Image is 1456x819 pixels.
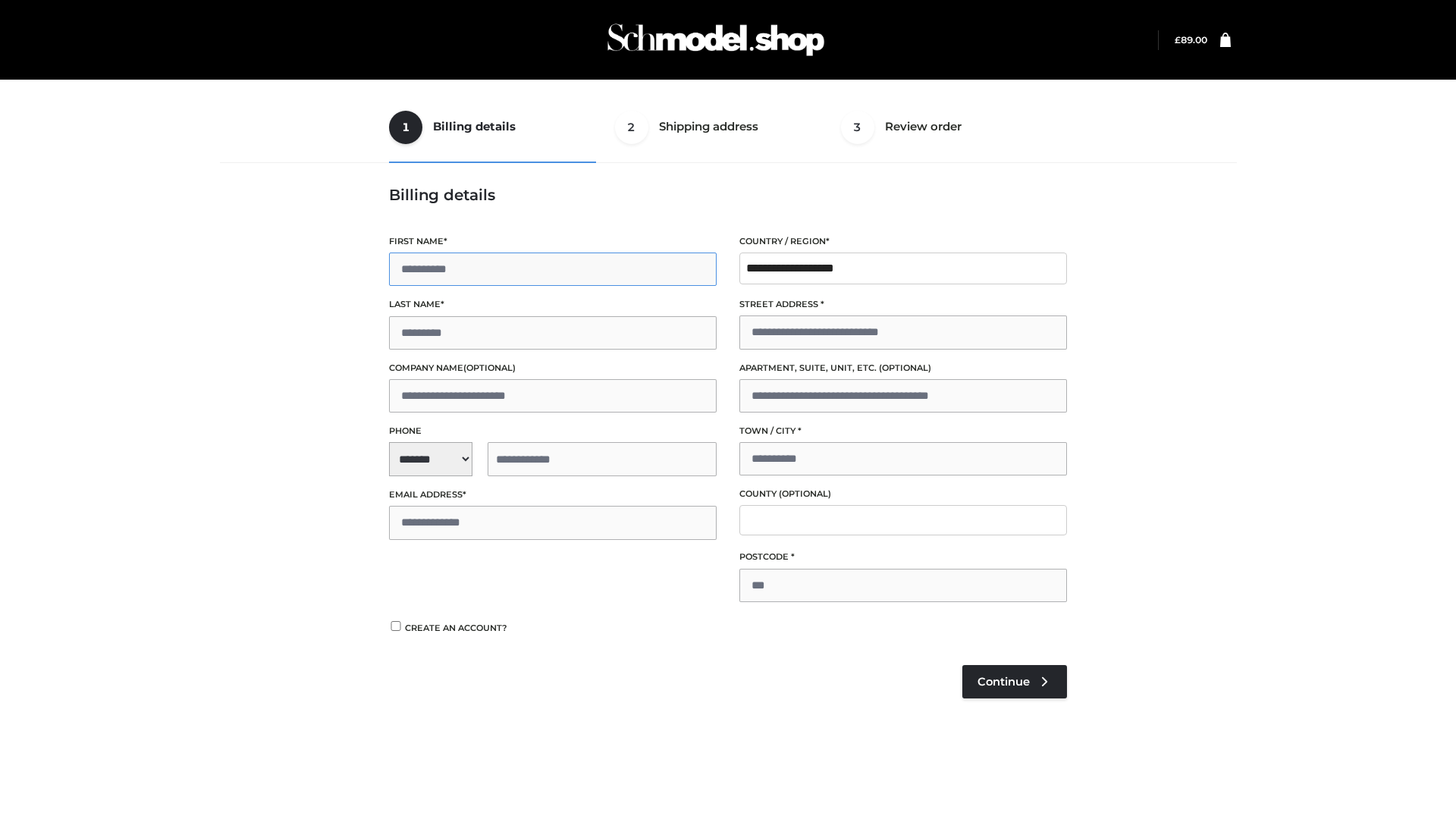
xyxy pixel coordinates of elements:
img: Schmodel Admin 964 [602,10,830,70]
label: Street address [739,297,1067,312]
bdi: 89.00 [1175,34,1207,45]
label: Company name [389,361,717,375]
span: £ [1175,34,1181,45]
span: Continue [977,675,1030,689]
label: Email address [389,488,717,502]
a: £89.00 [1175,34,1207,45]
span: (optional) [779,488,831,499]
label: Apartment, suite, unit, etc. [739,361,1067,375]
label: Postcode [739,550,1067,564]
label: Last name [389,297,717,312]
label: County [739,487,1067,501]
label: First name [389,234,717,249]
span: Create an account? [405,623,507,633]
label: Phone [389,424,717,438]
label: Town / City [739,424,1067,438]
span: (optional) [463,362,516,373]
label: Country / Region [739,234,1067,249]
input: Create an account? [389,621,403,631]
h3: Billing details [389,186,1067,204]
a: Continue [962,665,1067,698]
span: (optional) [879,362,931,373]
